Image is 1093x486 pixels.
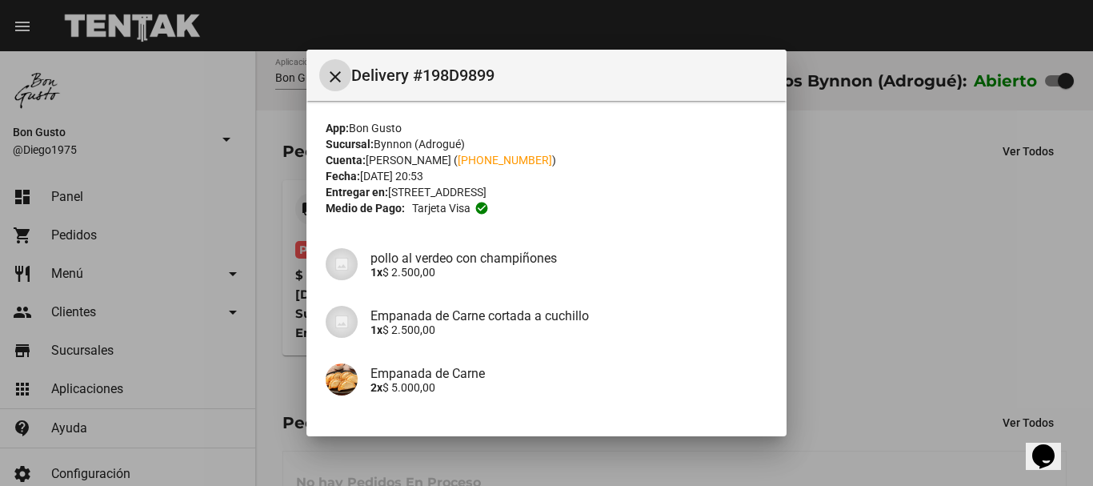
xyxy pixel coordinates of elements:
[326,122,349,135] strong: App:
[370,308,767,323] h4: Empanada de Carne cortada a cuchillo
[326,200,405,216] strong: Medio de Pago:
[370,251,767,266] h4: pollo al verdeo con champiñones
[326,136,767,152] div: Bynnon (Adrogué)
[326,363,358,396] img: 027aa305-7fe4-4720-91ac-e9b6acfcb685.jpg
[326,168,767,184] div: [DATE] 20:53
[326,186,388,199] strong: Entregar en:
[370,266,767,279] p: $ 2.500,00
[412,200,470,216] span: Tarjeta visa
[474,201,489,215] mat-icon: check_circle
[458,154,552,167] a: [PHONE_NUMBER]
[319,59,351,91] button: Cerrar
[370,323,382,336] b: 1x
[326,120,767,136] div: Bon Gusto
[370,381,767,394] p: $ 5.000,00
[351,62,774,88] span: Delivery #198D9899
[326,138,374,151] strong: Sucursal:
[370,266,382,279] b: 1x
[326,170,360,183] strong: Fecha:
[326,154,366,167] strong: Cuenta:
[326,306,358,338] img: 07c47add-75b0-4ce5-9aba-194f44787723.jpg
[326,67,345,86] mat-icon: Cerrar
[370,366,767,381] h4: Empanada de Carne
[370,323,767,336] p: $ 2.500,00
[326,184,767,200] div: [STREET_ADDRESS]
[326,152,767,168] div: [PERSON_NAME] ( )
[326,248,358,280] img: 07c47add-75b0-4ce5-9aba-194f44787723.jpg
[370,381,382,394] b: 2x
[1026,422,1077,470] iframe: chat widget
